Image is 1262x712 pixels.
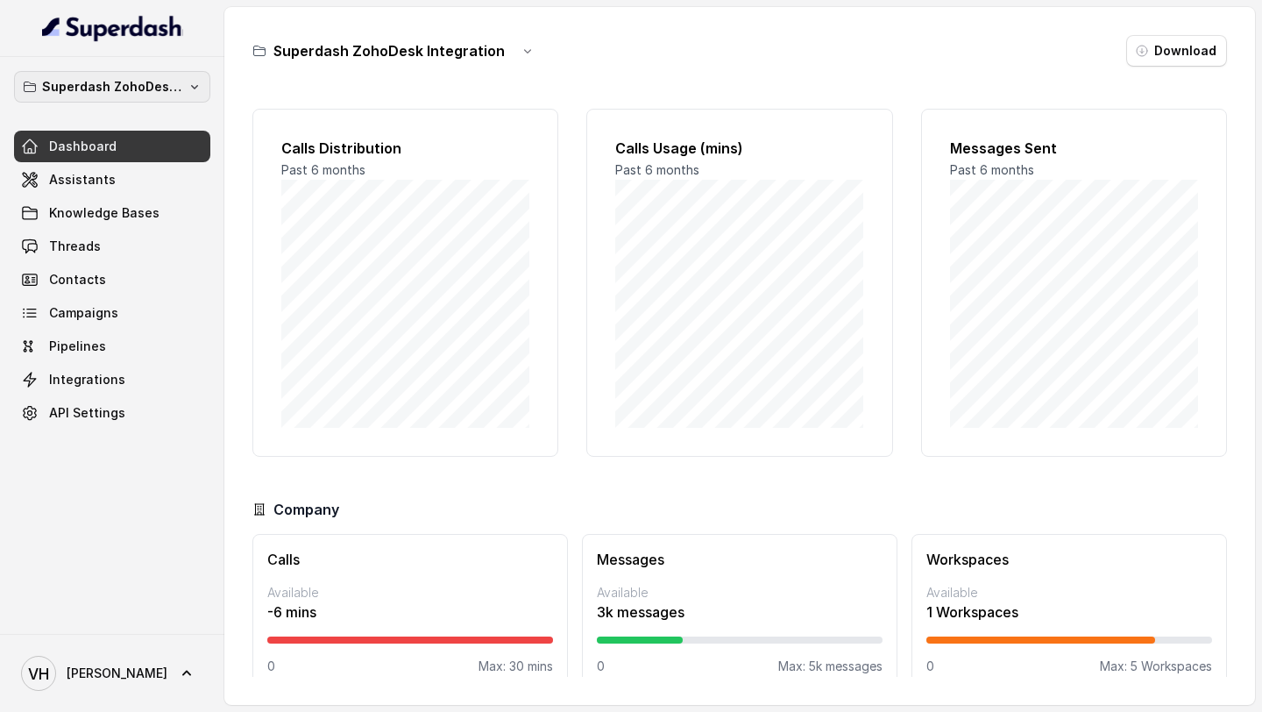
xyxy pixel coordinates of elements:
[778,658,883,675] p: Max: 5k messages
[42,76,182,97] p: Superdash ZohoDesk Integration
[14,397,210,429] a: API Settings
[926,602,1212,623] p: 1 Workspaces
[597,584,883,602] p: Available
[49,304,118,322] span: Campaigns
[49,171,116,189] span: Assistants
[950,162,1034,177] span: Past 6 months
[267,658,275,675] p: 0
[14,231,210,262] a: Threads
[49,204,160,222] span: Knowledge Bases
[273,40,505,61] h3: Superdash ZohoDesk Integration
[615,138,863,159] h2: Calls Usage (mins)
[615,162,699,177] span: Past 6 months
[49,371,125,388] span: Integrations
[14,71,210,103] button: Superdash ZohoDesk Integration
[14,164,210,196] a: Assistants
[926,658,934,675] p: 0
[597,658,605,675] p: 0
[49,338,106,355] span: Pipelines
[14,131,210,162] a: Dashboard
[597,602,883,623] p: 3k messages
[14,364,210,395] a: Integrations
[1100,658,1212,675] p: Max: 5 Workspaces
[14,331,210,362] a: Pipelines
[49,238,101,255] span: Threads
[14,264,210,295] a: Contacts
[42,14,183,42] img: light.svg
[281,162,365,177] span: Past 6 months
[281,138,529,159] h2: Calls Distribution
[597,549,883,570] h3: Messages
[926,549,1212,570] h3: Workspaces
[267,584,553,602] p: Available
[14,197,210,229] a: Knowledge Bases
[273,499,339,520] h3: Company
[1126,35,1227,67] button: Download
[49,138,117,155] span: Dashboard
[49,404,125,422] span: API Settings
[267,549,553,570] h3: Calls
[28,665,49,683] text: VH
[267,602,553,623] p: -6 mins
[950,138,1198,159] h2: Messages Sent
[926,584,1212,602] p: Available
[49,271,106,288] span: Contacts
[479,658,553,675] p: Max: 30 mins
[67,665,167,682] span: [PERSON_NAME]
[14,297,210,329] a: Campaigns
[14,649,210,698] a: [PERSON_NAME]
